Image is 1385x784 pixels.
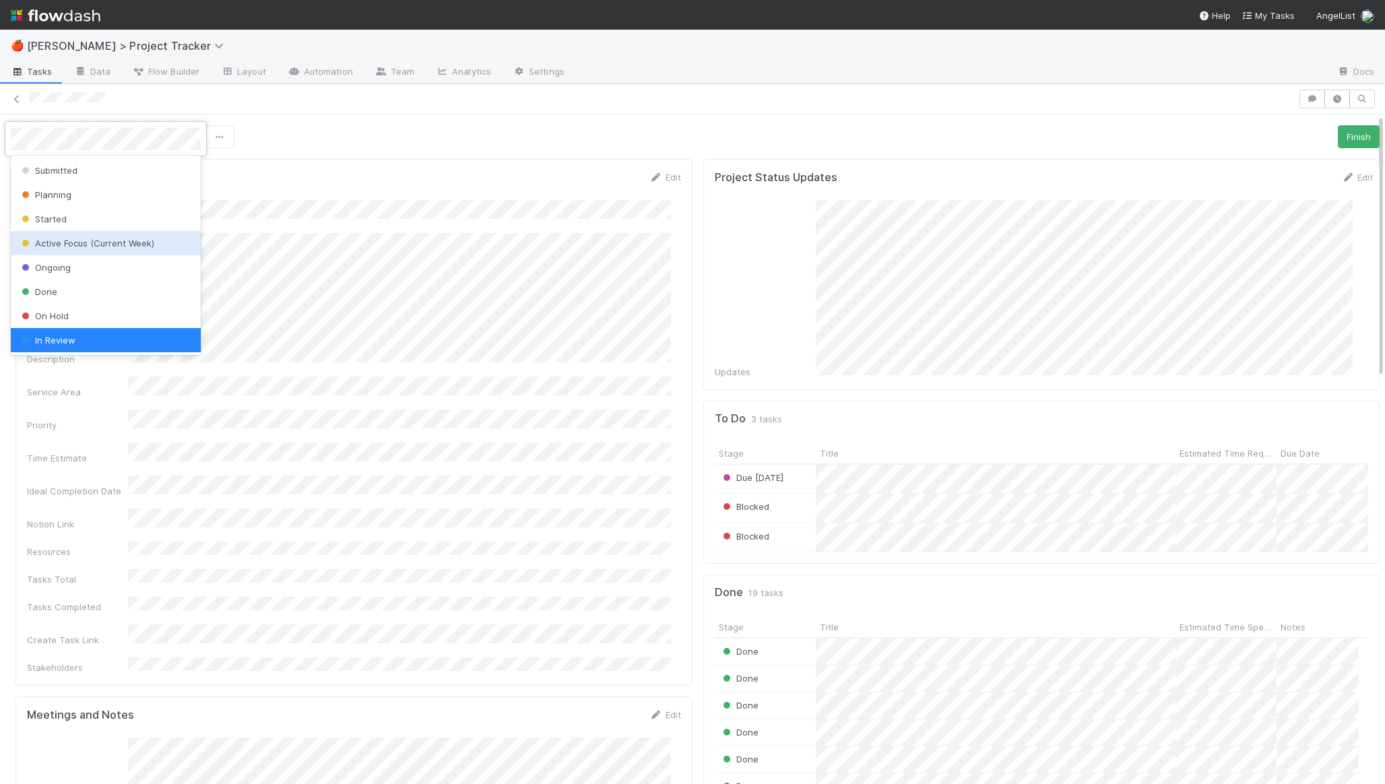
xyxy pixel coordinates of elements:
[19,311,69,321] span: On Hold
[19,238,154,249] span: Active Focus (Current Week)
[19,286,57,297] span: Done
[19,214,67,224] span: Started
[19,262,71,273] span: Ongoing
[19,165,77,176] span: Submitted
[19,335,75,346] span: In Review
[19,189,71,200] span: Planning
